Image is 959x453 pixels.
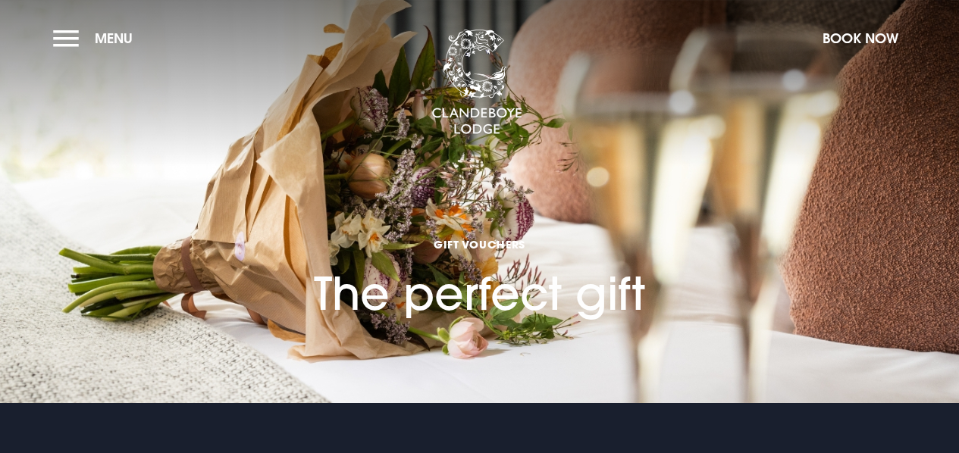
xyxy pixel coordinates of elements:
span: GIFT VOUCHERS [314,237,645,251]
span: Menu [95,30,133,47]
img: Clandeboye Lodge [431,30,522,136]
button: Book Now [815,22,906,55]
h1: The perfect gift [314,237,645,320]
button: Menu [53,22,140,55]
